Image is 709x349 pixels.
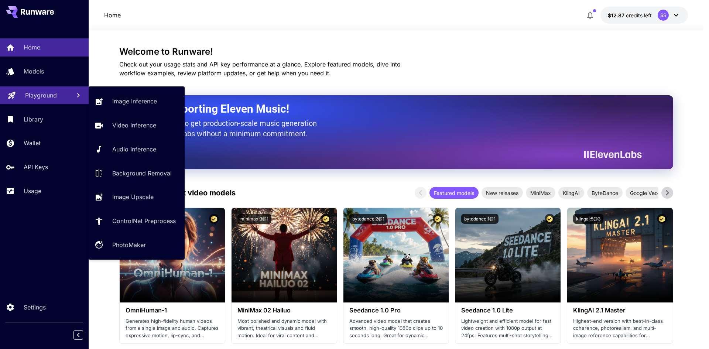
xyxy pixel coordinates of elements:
[455,208,561,302] img: alt
[429,189,479,197] span: Featured models
[608,12,626,18] span: $12.87
[24,187,41,195] p: Usage
[482,189,523,197] span: New releases
[24,115,43,124] p: Library
[545,214,555,224] button: Certified Model – Vetted for best performance and includes a commercial license.
[24,43,40,52] p: Home
[112,216,176,225] p: ControlNet Preprocess
[73,330,83,340] button: Collapse sidebar
[24,162,48,171] p: API Keys
[138,102,636,116] h2: Now Supporting Eleven Music!
[608,11,652,19] div: $12.86568
[461,318,555,339] p: Lightweight and efficient model for fast video creation with 1080p output at 24fps. Features mult...
[89,212,185,230] a: ControlNet Preprocess
[104,11,121,20] nav: breadcrumb
[104,11,121,20] p: Home
[119,61,401,77] span: Check out your usage stats and API key performance at a glance. Explore featured models, dive int...
[526,189,555,197] span: MiniMax
[89,92,185,110] a: Image Inference
[112,192,154,201] p: Image Upscale
[573,307,667,314] h3: KlingAI 2.1 Master
[79,328,89,342] div: Collapse sidebar
[24,67,44,76] p: Models
[433,214,443,224] button: Certified Model – Vetted for best performance and includes a commercial license.
[567,208,672,302] img: alt
[626,189,662,197] span: Google Veo
[587,189,623,197] span: ByteDance
[343,208,449,302] img: alt
[558,189,584,197] span: KlingAI
[237,307,331,314] h3: MiniMax 02 Hailuo
[89,140,185,158] a: Audio Inference
[89,116,185,134] a: Video Inference
[461,307,555,314] h3: Seedance 1.0 Lite
[89,188,185,206] a: Image Upscale
[25,91,57,100] p: Playground
[126,307,219,314] h3: OmniHuman‑1
[573,214,603,224] button: klingai:5@3
[321,214,331,224] button: Certified Model – Vetted for best performance and includes a commercial license.
[349,318,443,339] p: Advanced video model that creates smooth, high-quality 1080p clips up to 10 seconds long. Great f...
[138,118,322,139] p: The only way to get production-scale music generation from Eleven Labs without a minimum commitment.
[209,214,219,224] button: Certified Model – Vetted for best performance and includes a commercial license.
[89,236,185,254] a: PhotoMaker
[112,97,157,106] p: Image Inference
[349,214,387,224] button: bytedance:2@1
[119,47,673,57] h3: Welcome to Runware!
[112,169,172,178] p: Background Removal
[573,318,667,339] p: Highest-end version with best-in-class coherence, photorealism, and multi-image reference capabil...
[24,138,41,147] p: Wallet
[600,7,688,24] button: $12.86568
[237,214,271,224] button: minimax:3@1
[24,303,46,312] p: Settings
[658,10,669,21] div: SS
[461,214,499,224] button: bytedance:1@1
[237,318,331,339] p: Most polished and dynamic model with vibrant, theatrical visuals and fluid motion. Ideal for vira...
[126,318,219,339] p: Generates high-fidelity human videos from a single image and audio. Captures expressive motion, l...
[626,12,652,18] span: credits left
[112,240,146,249] p: PhotoMaker
[112,121,156,130] p: Video Inference
[89,164,185,182] a: Background Removal
[232,208,337,302] img: alt
[112,145,156,154] p: Audio Inference
[657,214,667,224] button: Certified Model – Vetted for best performance and includes a commercial license.
[349,307,443,314] h3: Seedance 1.0 Pro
